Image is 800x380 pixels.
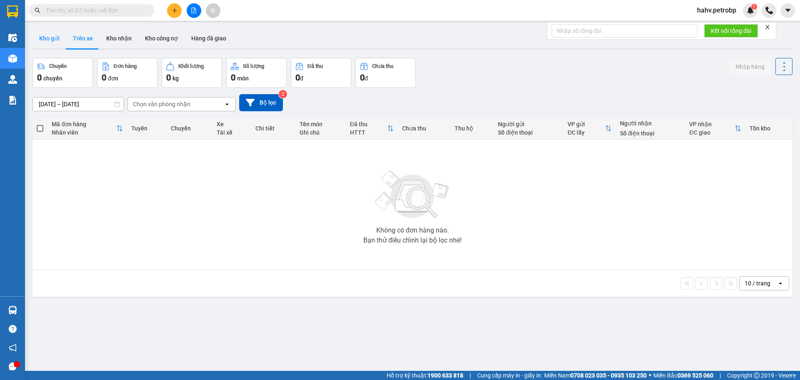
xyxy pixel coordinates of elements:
[570,372,647,379] strong: 0708 023 035 - 0935 103 250
[371,165,454,224] img: svg+xml;base64,PHN2ZyBjbGFzcz0ibGlzdC1wbHVnX19zdmciIHhtbG5zPSJodHRwOi8vd3d3LnczLm9yZy8yMDAwL3N2Zy...
[363,237,462,244] div: Bạn thử điều chỉnh lại bộ lọc nhé!
[567,129,605,136] div: ĐC lấy
[563,117,615,140] th: Toggle SortBy
[114,63,137,69] div: Đơn hàng
[32,28,66,48] button: Kho gửi
[470,371,471,380] span: |
[350,121,387,127] div: Đã thu
[8,33,17,42] img: warehouse-icon
[427,372,463,379] strong: 1900 633 818
[7,5,18,18] img: logo-vxr
[185,28,233,48] button: Hàng đã giao
[9,325,17,333] span: question-circle
[279,90,287,98] sup: 2
[97,58,157,88] button: Đơn hàng0đơn
[498,121,559,127] div: Người gửi
[685,117,745,140] th: Toggle SortBy
[295,72,300,82] span: 0
[376,227,449,234] div: Không có đơn hàng nào.
[784,7,792,14] span: caret-down
[690,5,743,15] span: hahv.petrobp
[729,59,771,74] button: Nhập hàng
[780,3,795,18] button: caret-down
[350,129,387,136] div: HTTT
[133,100,190,108] div: Chọn văn phòng nhận
[649,374,651,377] span: ⚪️
[307,63,323,69] div: Đã thu
[747,7,754,14] img: icon-new-feature
[8,306,17,315] img: warehouse-icon
[237,75,249,82] span: món
[52,129,116,136] div: Nhân viên
[291,58,351,88] button: Đã thu0đ
[100,28,138,48] button: Kho nhận
[751,4,757,10] sup: 1
[217,121,247,127] div: Xe
[178,63,204,69] div: Khối lượng
[620,120,681,127] div: Người nhận
[355,58,416,88] button: Chưa thu0đ
[552,24,697,37] input: Nhập số tổng đài
[9,362,17,370] span: message
[171,125,208,132] div: Chuyến
[765,24,770,30] span: close
[8,75,17,84] img: warehouse-icon
[720,371,721,380] span: |
[689,129,735,136] div: ĐC giao
[187,3,201,18] button: file-add
[239,94,283,111] button: Bộ lọc
[455,125,490,132] div: Thu hộ
[191,7,197,13] span: file-add
[677,372,713,379] strong: 0369 525 060
[300,121,342,127] div: Tên món
[544,371,647,380] span: Miền Nam
[32,58,93,88] button: Chuyến0chuyến
[210,7,216,13] span: aim
[49,63,67,69] div: Chuyến
[300,129,342,136] div: Ghi chú
[35,7,40,13] span: search
[300,75,303,82] span: đ
[754,372,760,378] span: copyright
[255,125,291,132] div: Chi tiết
[66,28,100,48] button: Trên xe
[8,54,17,63] img: warehouse-icon
[224,101,230,107] svg: open
[47,117,127,140] th: Toggle SortBy
[704,24,758,37] button: Kết nối tổng đài
[162,58,222,88] button: Khối lượng0kg
[745,279,770,287] div: 10 / trang
[360,72,365,82] span: 0
[172,75,179,82] span: kg
[346,117,398,140] th: Toggle SortBy
[37,72,42,82] span: 0
[711,26,751,35] span: Kết nối tổng đài
[166,72,171,82] span: 0
[765,7,773,14] img: phone-icon
[138,28,185,48] button: Kho công nợ
[243,63,264,69] div: Số lượng
[231,72,235,82] span: 0
[750,125,788,132] div: Tồn kho
[46,6,144,15] input: Tìm tên, số ĐT hoặc mã đơn
[217,129,247,136] div: Tài xế
[33,97,124,111] input: Select a date range.
[206,3,220,18] button: aim
[131,125,162,132] div: Tuyến
[43,75,62,82] span: chuyến
[387,371,463,380] span: Hỗ trợ kỹ thuật:
[752,4,755,10] span: 1
[172,7,177,13] span: plus
[8,96,17,105] img: solution-icon
[52,121,116,127] div: Mã đơn hàng
[498,129,559,136] div: Số điện thoại
[372,63,393,69] div: Chưa thu
[102,72,106,82] span: 0
[777,280,784,287] svg: open
[567,121,605,127] div: VP gửi
[477,371,542,380] span: Cung cấp máy in - giấy in:
[653,371,713,380] span: Miền Bắc
[167,3,182,18] button: plus
[689,121,735,127] div: VP nhận
[108,75,118,82] span: đơn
